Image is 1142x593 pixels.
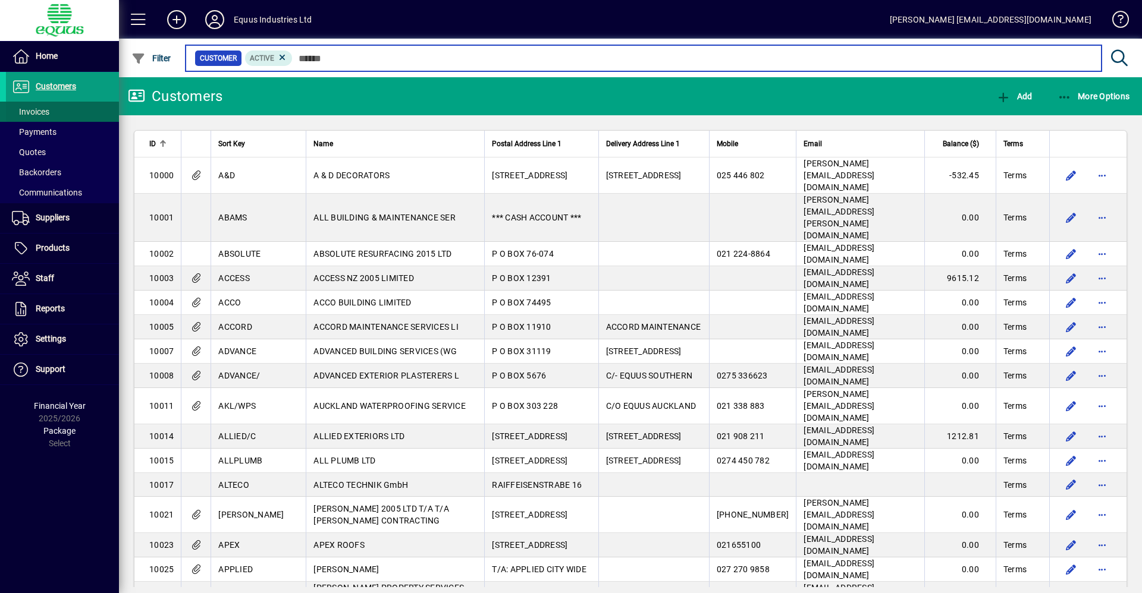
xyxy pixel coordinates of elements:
div: Mobile [717,137,789,150]
span: Postal Address Line 1 [492,137,561,150]
td: 0.00 [924,339,996,364]
button: Edit [1062,293,1081,312]
td: 0.00 [924,364,996,388]
td: -532.45 [924,157,996,194]
button: Filter [128,48,174,69]
span: T/A: APPLIED CITY WIDE [492,564,586,574]
td: 0.00 [924,497,996,533]
button: More options [1093,535,1112,554]
span: 10005 [149,322,174,332]
button: More options [1093,342,1112,361]
a: Suppliers [6,203,119,233]
button: Edit [1062,505,1081,524]
span: Settings [36,334,66,343]
div: Equus Industries Ltd [234,10,312,29]
div: ID [149,137,174,150]
span: Customer [200,52,237,64]
button: Edit [1062,208,1081,227]
button: Edit [1062,166,1081,185]
button: More options [1093,396,1112,415]
button: Edit [1062,244,1081,263]
span: 021 224-8864 [717,249,770,258]
span: Terms [1003,296,1027,308]
span: [STREET_ADDRESS] [492,510,567,519]
mat-chip: Activation Status: Active [245,51,293,66]
span: [EMAIL_ADDRESS][DOMAIN_NAME] [804,243,874,264]
button: Add [158,9,196,30]
button: Edit [1062,396,1081,415]
span: [PERSON_NAME][EMAIL_ADDRESS][PERSON_NAME][DOMAIN_NAME] [804,195,874,240]
span: Terms [1003,509,1027,521]
td: 9615.12 [924,266,996,291]
span: [EMAIL_ADDRESS][DOMAIN_NAME] [804,365,874,386]
span: [STREET_ADDRESS] [492,171,567,180]
span: [STREET_ADDRESS] [606,431,682,441]
td: 0.00 [924,194,996,242]
span: Backorders [12,168,61,177]
button: Edit [1062,269,1081,288]
td: 0.00 [924,315,996,339]
span: ADVANCED EXTERIOR PLASTERERS L [313,371,459,380]
td: 0.00 [924,388,996,424]
span: [PERSON_NAME] [313,564,379,574]
span: Balance ($) [943,137,979,150]
div: Name [313,137,477,150]
span: ADVANCE [218,346,256,356]
span: P O BOX 31119 [492,346,551,356]
a: Invoices [6,102,119,122]
span: [PERSON_NAME][EMAIL_ADDRESS][DOMAIN_NAME] [804,498,874,531]
a: Support [6,355,119,384]
span: Package [43,426,76,436]
span: [STREET_ADDRESS] [606,346,682,356]
span: [PERSON_NAME][EMAIL_ADDRESS][DOMAIN_NAME] [804,159,874,192]
span: Products [36,243,70,253]
div: Email [804,137,917,150]
span: Terms [1003,479,1027,491]
button: More options [1093,317,1112,336]
span: [EMAIL_ADDRESS][DOMAIN_NAME] [804,316,874,337]
button: Edit [1062,366,1081,385]
button: More options [1093,244,1112,263]
span: Terms [1003,455,1027,466]
span: 10017 [149,480,174,490]
span: ACCORD [218,322,252,332]
span: 10003 [149,273,174,283]
span: ACCESS NZ 2005 LIMITED [313,273,414,283]
span: Terms [1003,169,1027,181]
span: 10011 [149,401,174,411]
span: ACCESS [218,273,250,283]
span: 10015 [149,456,174,465]
a: Knowledge Base [1103,2,1127,41]
span: ALTECO [218,480,249,490]
button: More options [1093,560,1112,579]
span: Add [996,92,1032,101]
span: [PERSON_NAME] 2005 LTD T/A T/A [PERSON_NAME] CONTRACTING [313,504,449,525]
span: ACCORD MAINTENANCE [606,322,701,332]
span: 021 908 211 [717,431,765,441]
span: ACCORD MAINTENANCE SERVICES LI [313,322,459,332]
span: Terms [1003,400,1027,412]
span: 10000 [149,171,174,180]
span: APEX [218,540,240,550]
span: ALL PLUMB LTD [313,456,375,465]
span: Email [804,137,822,150]
span: ABSOLUTE [218,249,261,258]
span: 10025 [149,564,174,574]
span: 10004 [149,298,174,307]
span: [EMAIL_ADDRESS][DOMAIN_NAME] [804,450,874,471]
span: ABAMS [218,213,247,222]
span: Communications [12,188,82,197]
span: [EMAIL_ADDRESS][DOMAIN_NAME] [804,292,874,313]
button: More options [1093,366,1112,385]
button: More options [1093,269,1112,288]
span: P O BOX 5676 [492,371,546,380]
span: P O BOX 303 228 [492,401,558,411]
td: 0.00 [924,449,996,473]
a: Backorders [6,162,119,182]
span: Mobile [717,137,738,150]
td: 1212.81 [924,424,996,449]
td: 0.00 [924,533,996,557]
button: Edit [1062,560,1081,579]
span: 0275 336623 [717,371,768,380]
a: Payments [6,122,119,142]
